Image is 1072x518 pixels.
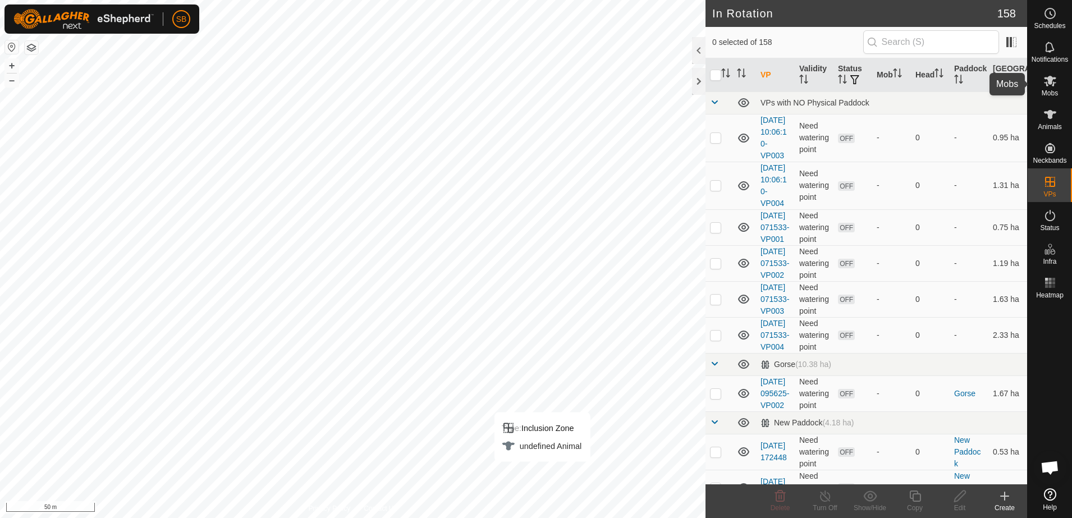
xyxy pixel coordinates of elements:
[988,245,1027,281] td: 1.19 ha
[795,209,833,245] td: Need watering point
[838,295,855,304] span: OFF
[950,281,988,317] td: -
[756,58,795,92] th: VP
[893,70,902,79] p-sorticon: Activate to sort
[954,471,981,504] a: New Paddock
[1038,123,1062,130] span: Animals
[1042,90,1058,97] span: Mobs
[795,162,833,209] td: Need watering point
[712,36,863,48] span: 0 selected of 158
[176,13,187,25] span: SB
[761,477,787,498] a: [DATE] 201746
[25,41,38,54] button: Map Layers
[1033,157,1066,164] span: Neckbands
[982,503,1027,513] div: Create
[795,114,833,162] td: Need watering point
[950,58,988,92] th: Paddock
[795,470,833,506] td: Need watering point
[771,504,790,512] span: Delete
[838,259,855,268] span: OFF
[950,245,988,281] td: -
[1032,56,1068,63] span: Notifications
[877,258,906,269] div: -
[712,7,997,20] h2: In Rotation
[988,434,1027,470] td: 0.53 ha
[877,294,906,305] div: -
[877,482,906,494] div: -
[822,418,854,427] span: (4.18 ha)
[877,446,906,458] div: -
[988,281,1027,317] td: 1.63 ha
[954,76,963,85] p-sorticon: Activate to sort
[988,162,1027,209] td: 1.31 ha
[847,503,892,513] div: Show/Hide
[877,180,906,191] div: -
[838,483,855,493] span: OFF
[911,114,950,162] td: 0
[911,470,950,506] td: 0
[872,58,911,92] th: Mob
[863,30,999,54] input: Search (S)
[988,470,1027,506] td: 0.1 ha
[1040,224,1059,231] span: Status
[761,98,1023,107] div: VPs with NO Physical Paddock
[877,329,906,341] div: -
[838,76,847,85] p-sorticon: Activate to sort
[950,317,988,353] td: -
[877,132,906,144] div: -
[911,58,950,92] th: Head
[892,503,937,513] div: Copy
[803,503,847,513] div: Turn Off
[5,40,19,54] button: Reset Map
[737,70,746,79] p-sorticon: Activate to sort
[795,317,833,353] td: Need watering point
[761,360,831,369] div: Gorse
[911,281,950,317] td: 0
[795,360,831,369] span: (10.38 ha)
[950,209,988,245] td: -
[838,389,855,398] span: OFF
[795,58,833,92] th: Validity
[1043,258,1056,265] span: Infra
[838,223,855,232] span: OFF
[911,375,950,411] td: 0
[799,76,808,85] p-sorticon: Activate to sort
[1033,451,1067,484] div: Open chat
[308,503,350,514] a: Privacy Policy
[1043,504,1057,511] span: Help
[838,181,855,191] span: OFF
[5,59,19,72] button: +
[997,5,1016,22] span: 158
[911,317,950,353] td: 0
[838,331,855,340] span: OFF
[13,9,154,29] img: Gallagher Logo
[934,70,943,79] p-sorticon: Activate to sort
[911,162,950,209] td: 0
[954,436,981,468] a: New Paddock
[1028,484,1072,515] a: Help
[1043,191,1056,198] span: VPs
[838,447,855,457] span: OFF
[988,114,1027,162] td: 0.95 ha
[1034,22,1065,29] span: Schedules
[795,434,833,470] td: Need watering point
[721,70,730,79] p-sorticon: Activate to sort
[911,434,950,470] td: 0
[877,388,906,400] div: -
[988,209,1027,245] td: 0.75 ha
[1010,76,1019,85] p-sorticon: Activate to sort
[761,441,787,462] a: [DATE] 172448
[5,74,19,87] button: –
[364,503,397,514] a: Contact Us
[877,222,906,233] div: -
[795,375,833,411] td: Need watering point
[937,503,982,513] div: Edit
[795,245,833,281] td: Need watering point
[1036,292,1064,299] span: Heatmap
[502,439,581,453] div: undefined Animal
[988,317,1027,353] td: 2.33 ha
[950,162,988,209] td: -
[761,283,789,315] a: [DATE] 071533-VP003
[761,418,854,428] div: New Paddock
[761,163,787,208] a: [DATE] 10:06:10-VP004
